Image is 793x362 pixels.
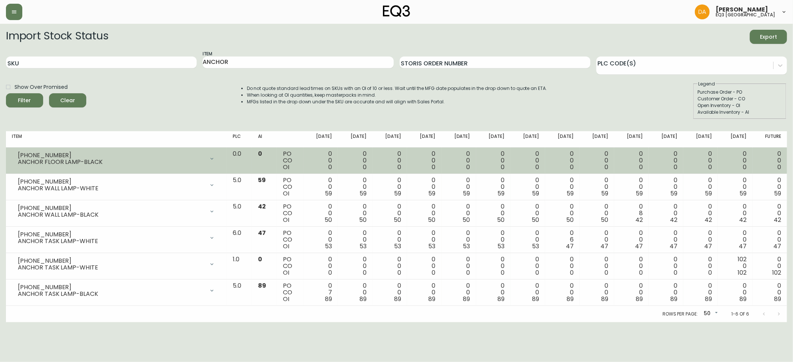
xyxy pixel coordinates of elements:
div: 0 0 [482,282,505,303]
div: 0 0 [448,230,470,250]
div: 102 0 [724,256,747,276]
div: 0 0 [620,230,643,250]
div: 0 0 [413,203,436,223]
div: 0 0 [758,230,781,250]
span: 42 [670,216,677,224]
div: 0 0 [516,282,539,303]
div: 0 0 [344,177,367,197]
span: 59 [258,176,266,184]
div: 0 0 [551,256,574,276]
span: 89 [532,295,539,303]
div: 0 0 [448,256,470,276]
p: Rows per page: [663,311,698,317]
span: 0 [570,268,574,277]
div: 0 0 [448,177,470,197]
div: [PHONE_NUMBER] [18,205,204,211]
span: 59 [601,189,608,198]
th: Item [6,131,227,148]
span: 89 [636,295,643,303]
span: 0 [777,163,781,171]
div: 0 0 [344,151,367,171]
div: ANCHOR WALL LAMP-WHITE [18,185,204,192]
span: 59 [429,189,436,198]
legend: Legend [697,81,716,87]
div: 0 0 [586,177,608,197]
div: 0 0 [689,151,712,171]
span: 59 [670,189,677,198]
td: 1.0 [227,253,252,279]
div: Available Inventory - AI [697,109,782,116]
div: 0 0 [586,256,608,276]
div: 0 8 [620,203,643,223]
th: [DATE] [303,131,338,148]
span: 50 [428,216,436,224]
span: 0 [467,163,470,171]
span: 50 [601,216,608,224]
span: 59 [739,189,747,198]
span: Export [756,32,781,42]
span: 0 [639,268,643,277]
p: 1-6 of 6 [731,311,749,317]
div: 0 0 [309,151,332,171]
div: 0 0 [413,151,436,171]
div: 0 0 [413,282,436,303]
span: 89 [258,281,266,290]
div: [PHONE_NUMBER] [18,258,204,264]
span: 0 [501,268,505,277]
div: 0 0 [758,177,781,197]
div: 0 0 [482,230,505,250]
div: PO CO [283,230,297,250]
span: 47 [258,229,266,237]
div: 0 0 [620,282,643,303]
div: 0 0 [344,282,367,303]
button: Filter [6,93,43,107]
div: 0 0 [551,177,574,197]
div: 50 [701,308,719,320]
div: 0 0 [378,203,401,223]
div: 0 0 [758,282,781,303]
span: 47 [635,242,643,251]
img: logo [383,5,410,17]
span: 0 [639,163,643,171]
span: 42 [705,216,712,224]
div: 0 0 [448,282,470,303]
div: [PHONE_NUMBER]ANCHOR TASK LAMP-BLACK [12,282,221,299]
th: [DATE] [476,131,511,148]
span: 42 [258,202,266,211]
div: 0 0 [586,282,608,303]
span: 89 [463,295,470,303]
span: 53 [532,242,539,251]
div: 0 0 [309,177,332,197]
div: 0 7 [309,282,332,303]
div: 0 0 [378,177,401,197]
span: 0 [570,163,574,171]
span: 0 [605,268,608,277]
div: Customer Order - CO [697,96,782,102]
div: 0 0 [344,203,367,223]
span: 59 [463,189,470,198]
div: [PHONE_NUMBER] [18,152,204,159]
span: 59 [360,189,367,198]
div: 0 0 [655,256,677,276]
span: 0 [258,149,262,158]
div: 0 0 [586,203,608,223]
span: 50 [359,216,367,224]
th: [DATE] [442,131,476,148]
div: 0 0 [689,282,712,303]
span: 59 [774,189,781,198]
span: 89 [739,295,747,303]
div: 0 0 [724,177,747,197]
span: 50 [394,216,401,224]
td: 5.0 [227,200,252,227]
span: 0 [535,268,539,277]
span: 47 [670,242,677,251]
div: 0 0 [620,177,643,197]
span: 0 [328,268,332,277]
span: 89 [601,295,608,303]
span: 0 [432,163,436,171]
div: Filter [18,96,31,105]
span: 53 [325,242,332,251]
span: OI [283,216,289,224]
span: Clear [55,96,80,105]
div: 0 0 [586,230,608,250]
